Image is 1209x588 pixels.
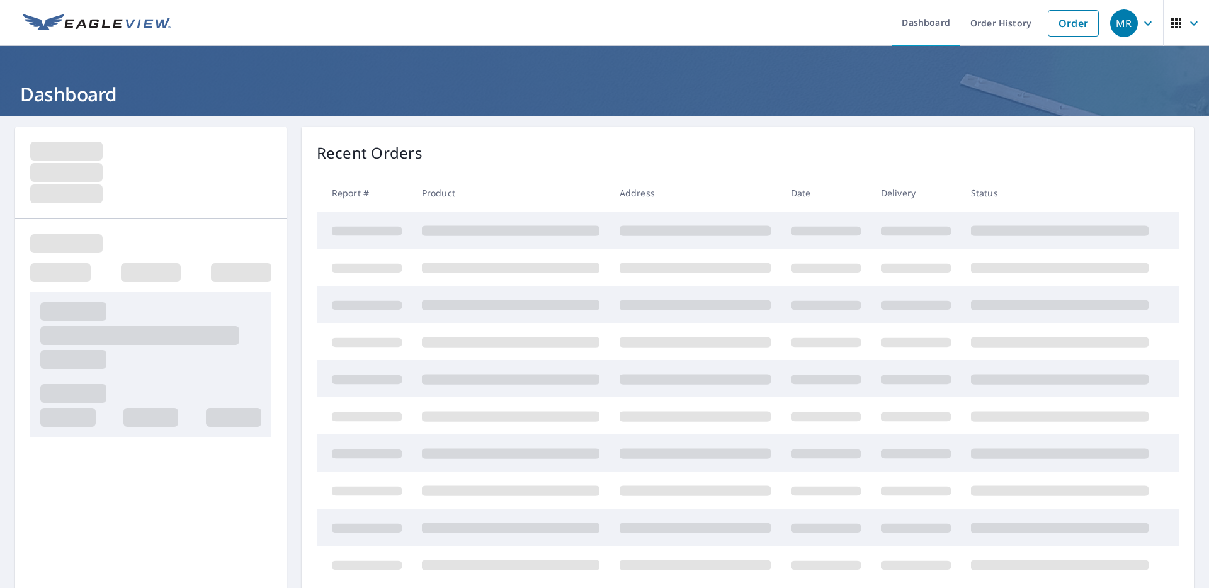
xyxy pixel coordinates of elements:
th: Report # [317,174,412,212]
a: Order [1048,10,1099,37]
th: Status [961,174,1159,212]
div: MR [1110,9,1138,37]
th: Address [610,174,781,212]
img: EV Logo [23,14,171,33]
h1: Dashboard [15,81,1194,107]
th: Delivery [871,174,961,212]
p: Recent Orders [317,142,423,164]
th: Date [781,174,871,212]
th: Product [412,174,610,212]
